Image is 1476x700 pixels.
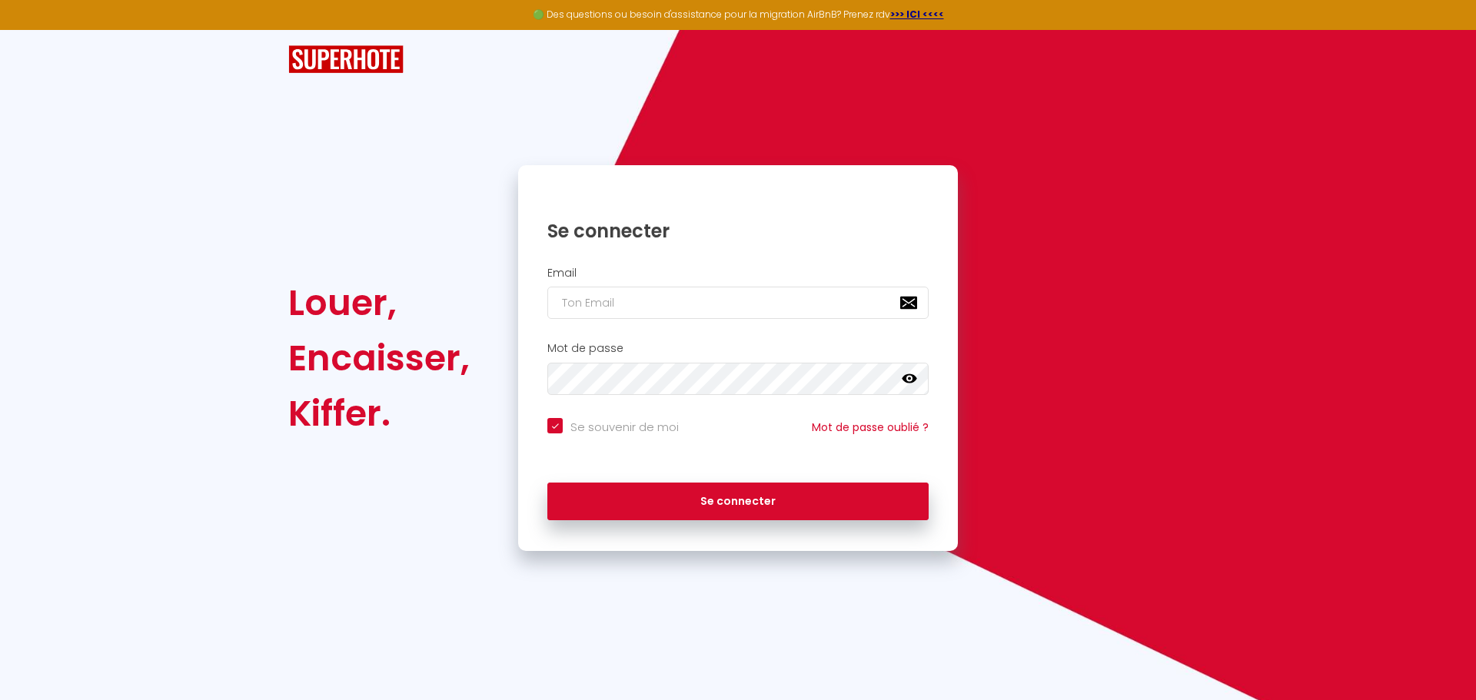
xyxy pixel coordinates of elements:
div: Louer, [288,275,470,330]
a: >>> ICI <<<< [890,8,944,21]
h1: Se connecter [547,219,929,243]
h2: Email [547,267,929,280]
input: Ton Email [547,287,929,319]
div: Encaisser, [288,330,470,386]
button: Se connecter [547,483,929,521]
div: Kiffer. [288,386,470,441]
h2: Mot de passe [547,342,929,355]
img: SuperHote logo [288,45,404,74]
a: Mot de passe oublié ? [812,420,929,435]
